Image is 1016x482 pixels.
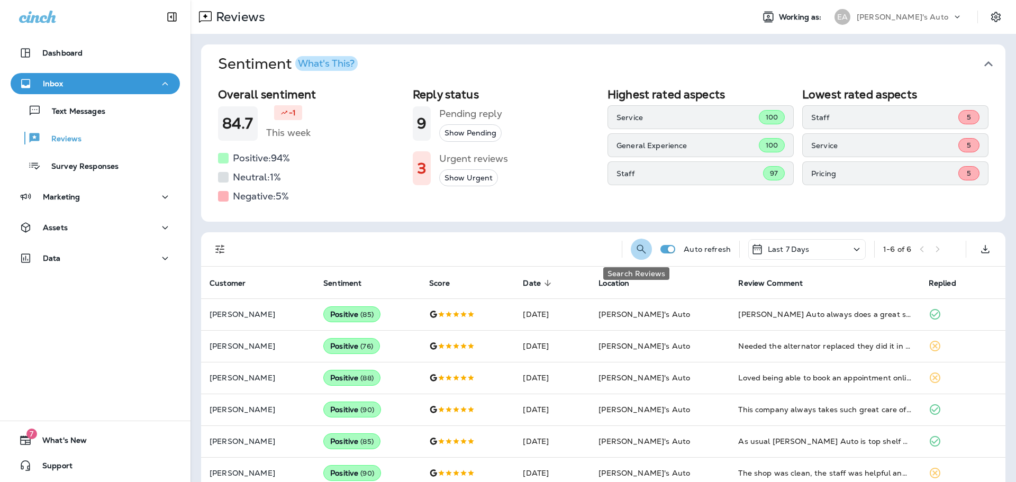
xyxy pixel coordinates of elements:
div: Positive [323,338,380,354]
h1: 9 [417,115,427,132]
span: Customer [210,279,246,288]
h5: Positive: 94 % [233,150,290,167]
p: Last 7 Days [768,245,810,253]
div: The shop was clean, the staff was helpful and responsive. The repairs were professionaly complete... [738,468,911,478]
p: Data [43,254,61,262]
p: Service [616,113,759,122]
p: -1 [289,107,296,118]
span: Score [429,278,464,288]
h5: Pending reply [439,105,502,122]
div: Positive [323,306,380,322]
span: [PERSON_NAME]'s Auto [598,341,690,351]
span: Location [598,279,629,288]
button: Filters [210,239,231,260]
button: Settings [986,7,1005,26]
td: [DATE] [514,425,590,457]
span: Score [429,279,450,288]
p: Assets [43,223,68,232]
h2: Reply status [413,88,599,101]
button: Search Reviews [631,239,652,260]
p: [PERSON_NAME] [210,437,306,445]
span: 100 [766,141,778,150]
span: Support [32,461,72,474]
button: Export as CSV [975,239,996,260]
td: [DATE] [514,362,590,394]
span: Sentiment [323,279,361,288]
td: [DATE] [514,394,590,425]
button: 7What's New [11,430,180,451]
p: Service [811,141,958,150]
button: Reviews [11,127,180,149]
p: [PERSON_NAME] [210,374,306,382]
button: Inbox [11,73,180,94]
span: ( 90 ) [360,405,374,414]
span: Working as: [779,13,824,22]
h2: Highest rated aspects [607,88,794,101]
span: Review Comment [738,279,803,288]
button: What's This? [295,56,358,71]
h1: Sentiment [218,55,358,73]
div: Evan Auto always does a great service! They do a great service and check out everything for you! ... [738,309,911,320]
button: Marketing [11,186,180,207]
span: 5 [967,113,971,122]
button: SentimentWhat's This? [210,44,1014,84]
div: Positive [323,370,380,386]
span: 100 [766,113,778,122]
span: Sentiment [323,278,375,288]
p: Reviews [41,134,81,144]
p: Marketing [43,193,80,201]
div: SentimentWhat's This? [201,84,1005,222]
p: Inbox [43,79,63,88]
div: This company always takes such great care of me and my car. Best BMW mechanic I’ve found in the a... [738,404,911,415]
span: Customer [210,278,259,288]
span: ( 90 ) [360,469,374,478]
span: What's New [32,436,87,449]
td: [DATE] [514,330,590,362]
h2: Lowest rated aspects [802,88,988,101]
span: ( 88 ) [360,374,374,383]
div: Needed the alternator replaced they did it in a day and they have very nice customer service. [738,341,911,351]
h1: 84.7 [222,115,253,132]
span: [PERSON_NAME]'s Auto [598,436,690,446]
p: [PERSON_NAME] [210,310,306,319]
p: Auto refresh [684,245,731,253]
span: Review Comment [738,278,817,288]
div: Search Reviews [603,267,669,280]
div: Positive [323,402,381,417]
button: Show Urgent [439,169,498,187]
p: Survey Responses [41,162,119,172]
span: [PERSON_NAME]'s Auto [598,310,690,319]
h1: 3 [417,160,427,177]
td: [DATE] [514,298,590,330]
button: Assets [11,217,180,238]
button: Support [11,455,180,476]
p: General Experience [616,141,759,150]
span: Date [523,279,541,288]
button: Collapse Sidebar [157,6,187,28]
span: Location [598,278,643,288]
p: [PERSON_NAME] [210,405,306,414]
p: Pricing [811,169,958,178]
p: [PERSON_NAME] [210,342,306,350]
div: EA [834,9,850,25]
div: What's This? [298,59,355,68]
span: [PERSON_NAME]'s Auto [598,373,690,383]
button: Survey Responses [11,154,180,177]
span: ( 76 ) [360,342,373,351]
span: [PERSON_NAME]'s Auto [598,405,690,414]
span: Date [523,278,555,288]
h5: Negative: 5 % [233,188,289,205]
button: Show Pending [439,124,502,142]
h5: Urgent reviews [439,150,508,167]
div: Loved being able to book an appointment online. Well informed on the work being done and what nee... [738,372,911,383]
h5: Neutral: 1 % [233,169,281,186]
p: [PERSON_NAME]'s Auto [857,13,948,21]
p: Staff [811,113,958,122]
button: Text Messages [11,99,180,122]
div: Positive [323,465,381,481]
p: Text Messages [41,107,105,117]
p: Staff [616,169,763,178]
span: Replied [929,279,956,288]
span: Replied [929,278,970,288]
span: [PERSON_NAME]'s Auto [598,468,690,478]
